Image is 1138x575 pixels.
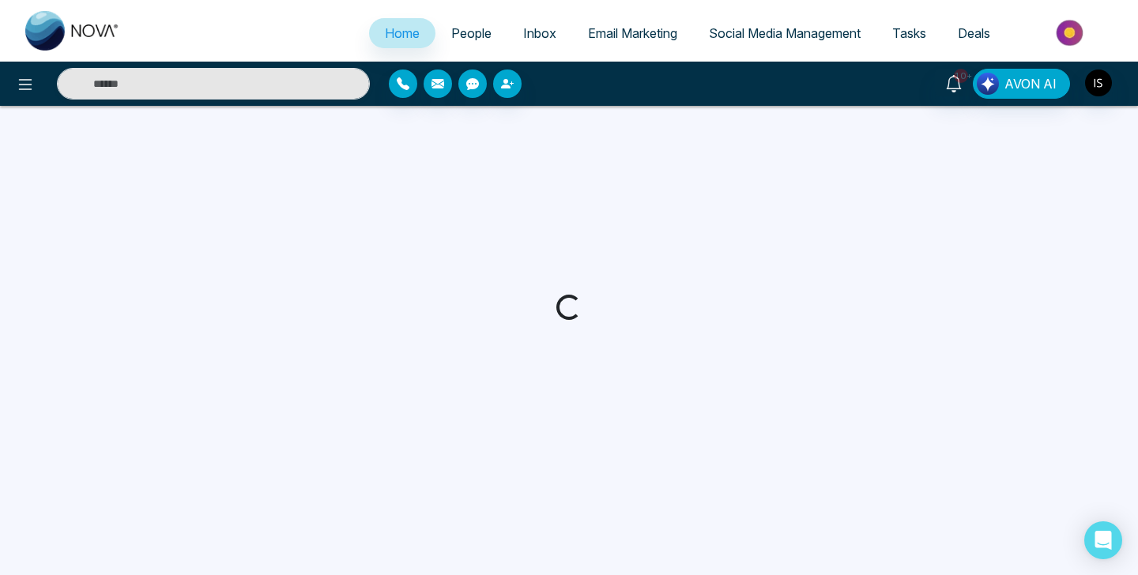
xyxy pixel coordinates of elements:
span: Email Marketing [588,25,677,41]
div: Open Intercom Messenger [1084,521,1122,559]
button: AVON AI [973,69,1070,99]
span: 10+ [954,69,968,83]
a: People [435,18,507,48]
span: Deals [958,25,990,41]
img: User Avatar [1085,70,1112,96]
a: Social Media Management [693,18,876,48]
span: Inbox [523,25,556,41]
a: Tasks [876,18,942,48]
a: Inbox [507,18,572,48]
img: Nova CRM Logo [25,11,120,51]
span: Home [385,25,420,41]
span: Social Media Management [709,25,861,41]
img: Lead Flow [977,73,999,95]
span: Tasks [892,25,926,41]
a: Deals [942,18,1006,48]
span: People [451,25,492,41]
a: 10+ [935,69,973,96]
img: Market-place.gif [1014,15,1129,51]
a: Email Marketing [572,18,693,48]
a: Home [369,18,435,48]
span: AVON AI [1004,74,1057,93]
